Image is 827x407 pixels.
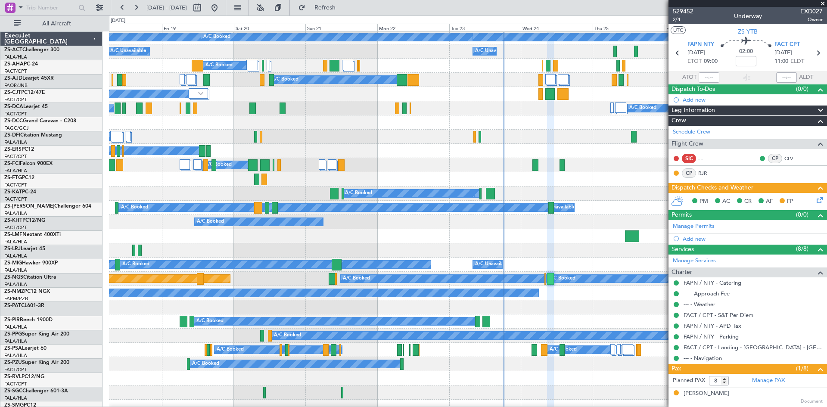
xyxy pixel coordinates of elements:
[449,24,521,31] div: Tue 23
[550,343,577,356] div: A/C Booked
[4,281,27,288] a: FALA/HLA
[593,24,665,31] div: Thu 25
[684,290,730,297] a: --- - Approach Fee
[4,90,45,95] a: ZS-CJTPC12/47E
[521,24,593,31] div: Wed 24
[801,398,823,405] span: Document
[4,196,27,202] a: FACT/CPT
[4,82,28,89] a: FAOR/JNB
[162,24,234,31] div: Fri 19
[4,133,20,138] span: ZS-DFI
[629,102,656,115] div: A/C Booked
[234,24,306,31] div: Sat 20
[796,244,808,253] span: (8/8)
[4,338,27,345] a: FALA/HLA
[687,57,702,66] span: ETOT
[774,57,788,66] span: 11:00
[684,279,741,286] a: FAPN / NTY - Catering
[377,24,449,31] div: Mon 22
[4,104,48,109] a: ZS-DCALearjet 45
[722,197,730,206] span: AC
[4,90,21,95] span: ZS-CJT
[4,275,23,280] span: ZS-NGS
[4,76,22,81] span: ZS-AJD
[672,84,715,94] span: Dispatch To-Dos
[4,218,45,223] a: ZS-KHTPC12/NG
[800,7,823,16] span: EXD027
[4,133,62,138] a: ZS-DFICitation Mustang
[4,118,76,124] a: ZS-DCCGrand Caravan - C208
[294,1,346,15] button: Refresh
[4,190,22,195] span: ZS-KAT
[684,389,729,398] div: [PERSON_NAME]
[4,346,22,351] span: ZS-PSA
[768,154,782,163] div: CP
[475,258,511,271] div: A/C Unavailable
[90,24,162,31] div: Thu 18
[4,47,59,53] a: ZS-ACTChallenger 300
[683,235,823,242] div: Add new
[734,12,762,21] div: Underway
[672,364,681,374] span: Pax
[672,183,753,193] span: Dispatch Checks and Weather
[274,329,301,342] div: A/C Booked
[4,168,27,174] a: FALA/HLA
[4,54,27,60] a: FALA/HLA
[4,261,22,266] span: ZS-MIG
[4,111,27,117] a: FACT/CPT
[475,45,511,58] div: A/C Unavailable
[682,168,696,178] div: CP
[673,222,715,231] a: Manage Permits
[4,332,69,337] a: ZS-PPGSuper King Air 200
[698,155,718,162] div: - -
[684,354,722,362] a: --- - Navigation
[4,289,50,294] a: ZS-NMZPC12 NGX
[744,197,752,206] span: CR
[704,57,718,66] span: 09:00
[4,204,91,209] a: ZS-[PERSON_NAME]Challenger 604
[22,21,91,27] span: All Aircraft
[4,367,27,373] a: FACT/CPT
[205,158,232,171] div: A/C Booked
[343,272,370,285] div: A/C Booked
[4,239,27,245] a: FALA/HLA
[9,17,93,31] button: All Aircraft
[4,96,27,103] a: FACT/CPT
[673,376,705,385] label: Planned PAX
[4,388,68,394] a: ZS-SGCChallenger 601-3A
[111,17,125,25] div: [DATE]
[4,289,24,294] span: ZS-NMZ
[4,374,22,379] span: ZS-RVL
[4,267,27,273] a: FALA/HLA
[766,197,773,206] span: AF
[673,128,710,137] a: Schedule Crew
[796,84,808,93] span: (0/0)
[4,153,27,160] a: FACT/CPT
[700,197,708,206] span: PM
[684,322,741,329] a: FAPN / NTY - APD Tax
[4,224,27,231] a: FACT/CPT
[4,175,34,180] a: ZS-FTGPC12
[684,301,715,308] a: --- - Weather
[4,360,69,365] a: ZS-PZUSuper King Air 200
[4,303,21,308] span: ZS-PAT
[192,357,219,370] div: A/C Booked
[672,210,692,220] span: Permits
[110,45,146,58] div: A/C Unavailable
[205,59,233,72] div: A/C Booked
[684,344,823,351] a: FACT / CPT - Landing - [GEOGRAPHIC_DATA] - [GEOGRAPHIC_DATA] International FACT / CPT
[26,1,76,14] input: Trip Number
[307,5,343,11] span: Refresh
[4,360,22,365] span: ZS-PZU
[752,376,785,385] a: Manage PAX
[774,49,792,57] span: [DATE]
[4,182,27,188] a: FACT/CPT
[774,40,800,49] span: FACT CPT
[671,26,686,34] button: UTC
[800,16,823,23] span: Owner
[4,62,24,67] span: ZS-AHA
[790,57,804,66] span: ELDT
[699,72,719,83] input: --:--
[698,169,718,177] a: RJR
[4,332,22,337] span: ZS-PPG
